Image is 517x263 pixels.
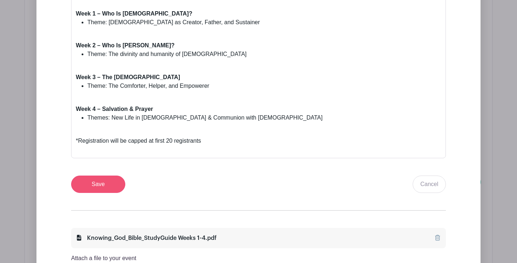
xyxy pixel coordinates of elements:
[71,176,125,193] input: Save
[87,82,441,90] li: Theme: The Comforter, Helper, and Empowerer
[77,234,217,242] div: Knowing_God_Bible_StudyGuide Weeks 1-4.pdf
[413,176,446,193] a: Cancel
[76,10,192,17] strong: Week 1 – Who Is [DEMOGRAPHIC_DATA]?
[76,137,441,145] div: *Registration will be capped at first 20 registrants
[87,50,441,59] li: Theme: The divinity and humanity of [DEMOGRAPHIC_DATA]
[87,18,441,35] li: Theme: [DEMOGRAPHIC_DATA] as Creator, Father, and Sustainer
[76,42,175,48] strong: Week 2 – Who Is [PERSON_NAME]?
[71,254,446,263] p: Attach a file to your event
[87,113,441,131] li: Themes: New Life in [DEMOGRAPHIC_DATA] & Communion with [DEMOGRAPHIC_DATA]
[76,106,153,112] strong: Week 4 – Salvation & Prayer
[76,74,180,80] strong: Week 3 – The [DEMOGRAPHIC_DATA]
